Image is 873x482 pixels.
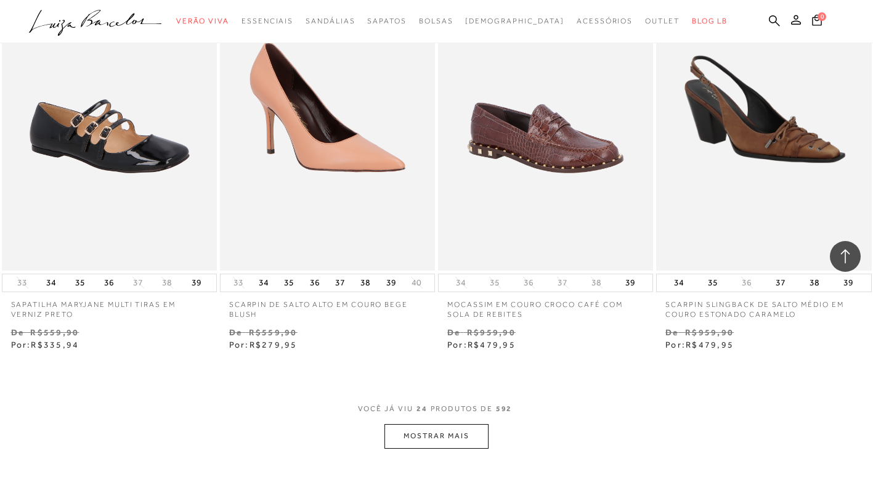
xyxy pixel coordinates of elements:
button: 36 [100,274,118,292]
a: categoryNavScreenReaderText [367,10,406,33]
small: R$959,90 [685,327,734,337]
span: Por: [665,340,734,349]
span: Por: [11,340,79,349]
button: 34 [43,274,60,292]
small: De [11,327,24,337]
button: 37 [129,277,147,288]
a: BLOG LB [692,10,728,33]
button: 38 [806,274,823,292]
span: [DEMOGRAPHIC_DATA] [465,17,564,25]
button: 35 [71,274,89,292]
span: R$479,95 [468,340,516,349]
button: 39 [840,274,857,292]
button: 38 [588,277,605,288]
button: 34 [255,274,272,292]
span: R$279,95 [250,340,298,349]
span: 24 [416,404,428,413]
button: MOSTRAR MAIS [384,424,488,448]
button: 33 [14,277,31,288]
a: categoryNavScreenReaderText [242,10,293,33]
a: SCARPIN DE SALTO ALTO EM COURO BEGE BLUSH [220,292,435,321]
span: Por: [447,340,516,349]
button: 40 [408,277,425,288]
span: 0 [818,12,826,21]
button: 35 [704,274,721,292]
a: categoryNavScreenReaderText [577,10,633,33]
button: 37 [331,274,349,292]
a: SCARPIN SLINGBACK DE SALTO MÉDIO EM COURO ESTONADO CARAMELO [656,292,871,321]
small: R$559,90 [30,327,79,337]
small: De [447,327,460,337]
button: 38 [158,277,176,288]
span: VOCÊ JÁ VIU PRODUTOS DE [358,404,516,413]
button: 36 [520,277,537,288]
button: 37 [772,274,789,292]
button: 39 [622,274,639,292]
button: 33 [230,277,247,288]
span: 592 [496,404,513,413]
button: 36 [306,274,323,292]
small: R$959,90 [467,327,516,337]
a: MOCASSIM EM COURO CROCO CAFÉ COM SOLA DE REBITES [438,292,653,321]
a: noSubCategoriesText [465,10,564,33]
a: categoryNavScreenReaderText [645,10,680,33]
small: De [229,327,242,337]
span: R$335,94 [31,340,79,349]
button: 39 [188,274,205,292]
span: Verão Viva [176,17,229,25]
button: 35 [486,277,503,288]
span: Acessórios [577,17,633,25]
span: Sandálias [306,17,355,25]
span: Sapatos [367,17,406,25]
a: categoryNavScreenReaderText [176,10,229,33]
span: Bolsas [419,17,453,25]
button: 36 [738,277,755,288]
span: R$479,95 [686,340,734,349]
button: 34 [670,274,688,292]
button: 38 [357,274,374,292]
button: 37 [554,277,571,288]
span: BLOG LB [692,17,728,25]
button: 0 [808,14,826,30]
span: Outlet [645,17,680,25]
small: R$559,90 [249,327,298,337]
a: categoryNavScreenReaderText [306,10,355,33]
button: 34 [452,277,469,288]
span: Essenciais [242,17,293,25]
a: SAPATILHA MARYJANE MULTI TIRAS EM VERNIZ PRETO [2,292,217,321]
small: De [665,327,678,337]
button: 39 [383,274,400,292]
button: 35 [280,274,298,292]
span: Por: [229,340,298,349]
a: categoryNavScreenReaderText [419,10,453,33]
